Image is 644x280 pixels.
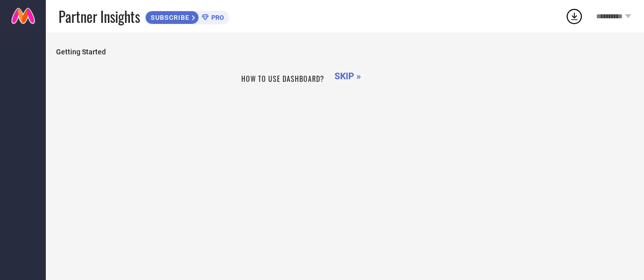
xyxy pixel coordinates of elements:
a: SUBSCRIBEPRO [145,8,229,24]
span: Getting Started [56,48,634,56]
span: Partner Insights [59,6,140,27]
h1: How to use dashboard? [241,73,324,84]
span: SKIP » [334,71,361,81]
span: PRO [209,14,224,21]
div: Open download list [565,7,583,25]
span: SUBSCRIBE [146,14,192,21]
